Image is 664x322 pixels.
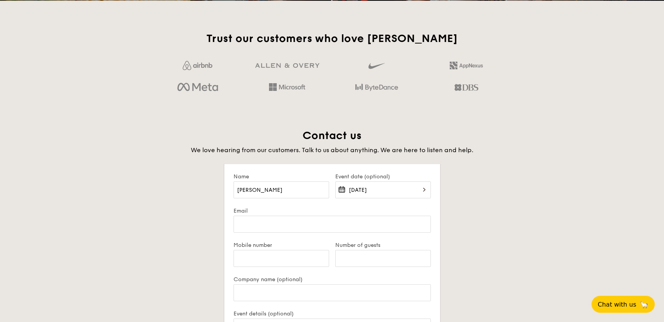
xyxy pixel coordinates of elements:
label: Event date (optional) [335,173,431,180]
button: Chat with us🦙 [592,296,655,313]
h2: Trust our customers who love [PERSON_NAME] [156,32,508,45]
span: We love hearing from our customers. Talk to us about anything. We are here to listen and help. [191,146,473,154]
img: Jf4Dw0UUCKFd4aYAAAAASUVORK5CYII= [183,61,212,70]
img: gdlseuq06himwAAAABJRU5ErkJggg== [368,59,385,72]
span: Contact us [303,129,361,142]
span: Chat with us [598,301,636,308]
span: 🦙 [639,300,649,309]
label: Number of guests [335,242,431,248]
img: dbs.a5bdd427.png [454,81,478,94]
label: Mobile number [234,242,329,248]
img: 2L6uqdT+6BmeAFDfWP11wfMG223fXktMZIL+i+lTG25h0NjUBKOYhdW2Kn6T+C0Q7bASH2i+1JIsIulPLIv5Ss6l0e291fRVW... [450,62,483,69]
img: GRg3jHAAAAABJRU5ErkJggg== [255,63,319,68]
label: Email [234,208,431,214]
label: Company name (optional) [234,276,431,283]
label: Event details (optional) [234,310,431,317]
label: Name [234,173,329,180]
img: meta.d311700b.png [177,81,218,94]
img: bytedance.dc5c0c88.png [355,81,398,94]
img: Hd4TfVa7bNwuIo1gAAAAASUVORK5CYII= [269,83,305,91]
